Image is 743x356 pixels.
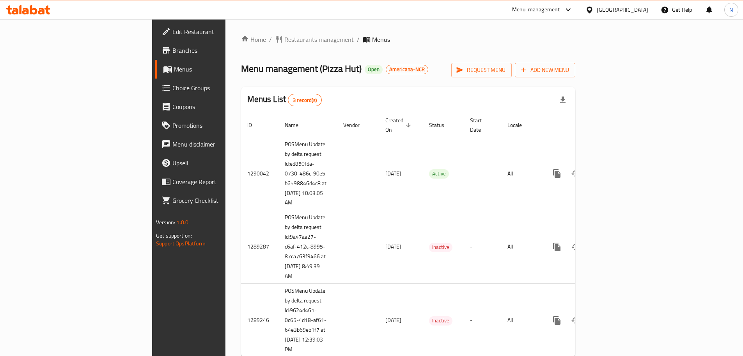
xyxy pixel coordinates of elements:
th: Actions [541,113,629,137]
a: Restaurants management [275,35,354,44]
span: Menus [174,64,270,74]
span: Choice Groups [172,83,270,93]
div: [GEOGRAPHIC_DATA] [597,5,648,14]
div: Open [365,65,383,74]
button: more [548,238,566,256]
a: Coupons [155,97,276,116]
td: All [501,137,541,210]
span: Vendor [343,120,370,130]
span: Menus [372,35,390,44]
button: more [548,311,566,330]
span: ID [247,120,262,130]
a: Edit Restaurant [155,22,276,41]
span: [DATE] [385,242,401,252]
span: Americana-NCR [386,66,428,73]
a: Menus [155,60,276,79]
span: Active [429,169,449,178]
button: Change Status [566,238,585,256]
span: Upsell [172,158,270,168]
span: Start Date [470,116,492,134]
h2: Menus List [247,93,322,106]
li: / [357,35,360,44]
span: Coupons [172,102,270,111]
span: Created On [385,116,413,134]
span: Get support on: [156,231,192,241]
span: [DATE] [385,315,401,325]
span: Promotions [172,121,270,130]
div: Inactive [429,243,452,252]
div: Menu-management [512,5,560,14]
span: Version: [156,217,175,227]
span: 1.0.0 [176,217,188,227]
span: Menu disclaimer [172,140,270,149]
button: Request menu [451,63,512,77]
td: POSMenu Update by delta request Id:ed850fda-0730-486c-90e5-b6598846d4c8 at [DATE] 10:03:05 AM [278,137,337,210]
span: Inactive [429,243,452,252]
td: POSMenu Update by delta request Id:9a47aa27-c6af-412c-8995-87ca763f9466 at [DATE] 8:49:39 AM [278,210,337,284]
a: Grocery Checklist [155,191,276,210]
span: Coverage Report [172,177,270,186]
span: Request menu [458,65,505,75]
span: Add New Menu [521,65,569,75]
div: Export file [553,91,572,109]
span: Grocery Checklist [172,196,270,205]
span: Edit Restaurant [172,27,270,36]
a: Support.OpsPlatform [156,238,206,249]
span: Restaurants management [284,35,354,44]
a: Upsell [155,154,276,172]
span: Branches [172,46,270,55]
span: Locale [507,120,532,130]
span: Menu management ( Pizza Hut ) [241,60,362,77]
span: Inactive [429,316,452,325]
td: - [464,137,501,210]
div: Total records count [288,94,322,106]
td: All [501,210,541,284]
a: Menu disclaimer [155,135,276,154]
button: Change Status [566,311,585,330]
span: Name [285,120,309,130]
a: Promotions [155,116,276,135]
a: Coverage Report [155,172,276,191]
span: Open [365,66,383,73]
span: 3 record(s) [288,97,321,104]
button: Change Status [566,164,585,183]
td: - [464,210,501,284]
a: Choice Groups [155,79,276,97]
span: Status [429,120,454,130]
span: [DATE] [385,168,401,179]
button: Add New Menu [515,63,575,77]
nav: breadcrumb [241,35,575,44]
button: more [548,164,566,183]
span: N [729,5,733,14]
a: Branches [155,41,276,60]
